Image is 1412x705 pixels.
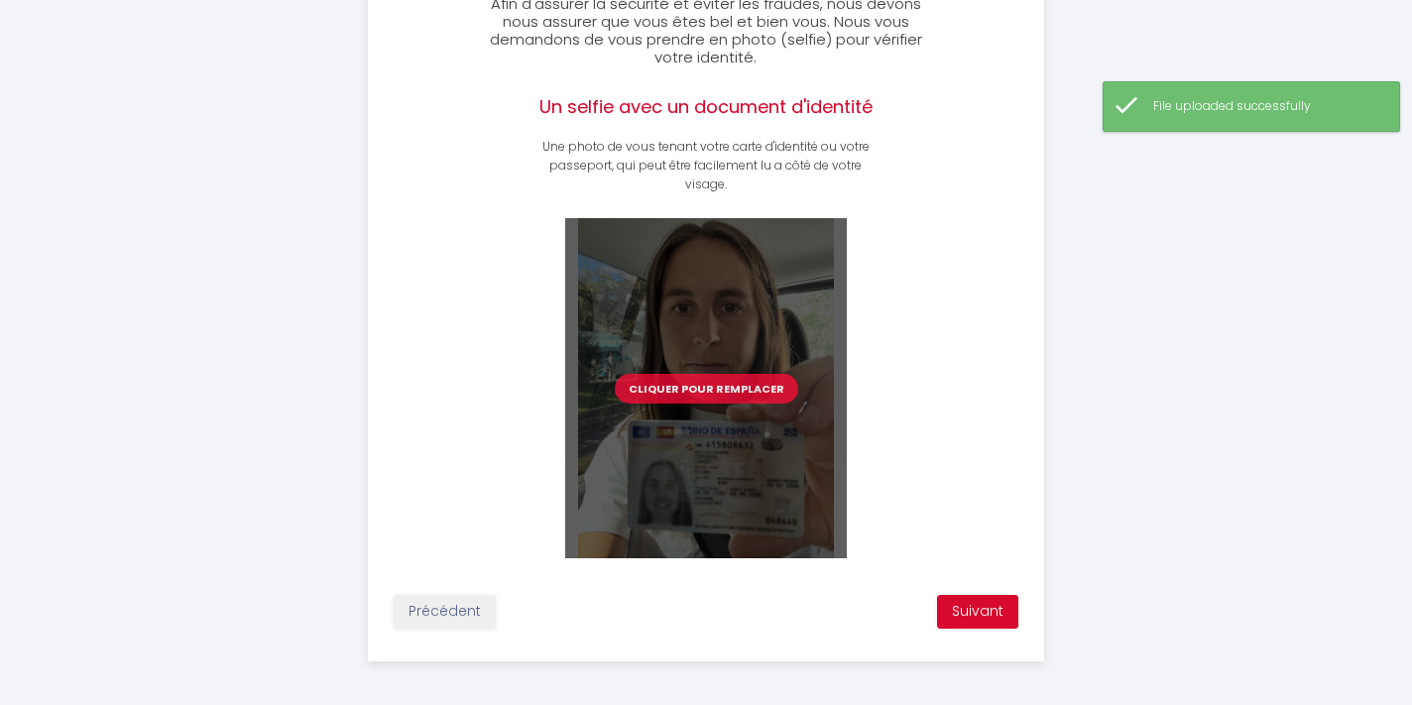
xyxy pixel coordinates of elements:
iframe: Chat [1328,616,1397,690]
p: Une photo de vous tenant votre carte d'identité ou votre passeport, qui peut être facilement lu a... [537,138,875,194]
button: Cliquer pour remplacer [615,374,798,404]
h2: Un selfie avec un document d'identité [537,96,875,118]
button: Suivant [937,595,1018,629]
div: File uploaded successfully [1153,97,1379,116]
button: Précédent [394,595,496,629]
